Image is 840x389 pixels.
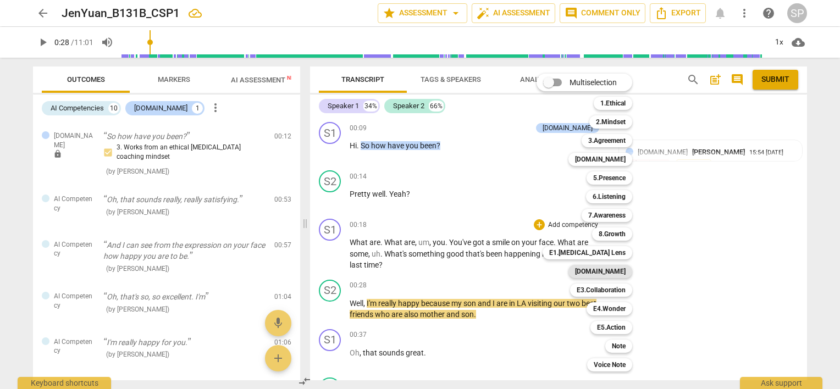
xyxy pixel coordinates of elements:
b: [DOMAIN_NAME] [575,153,626,166]
b: 6.Listening [593,190,626,203]
b: 2.Mindset [596,115,626,129]
b: E4.Wonder [593,302,626,315]
b: 3.Agreement [588,134,626,147]
b: E1.[MEDICAL_DATA] Lens [549,246,626,259]
b: 1.Ethical [600,97,626,110]
b: E5.Action [597,321,626,334]
b: 8.Growth [599,227,626,241]
b: E3.Collaboration [577,284,626,297]
span: Multiselection [570,77,617,88]
b: 7.Awareness [588,209,626,222]
b: Note [612,340,626,353]
b: Voice Note [594,358,626,371]
b: [DOMAIN_NAME] [575,265,626,278]
b: 5.Presence [593,171,626,185]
